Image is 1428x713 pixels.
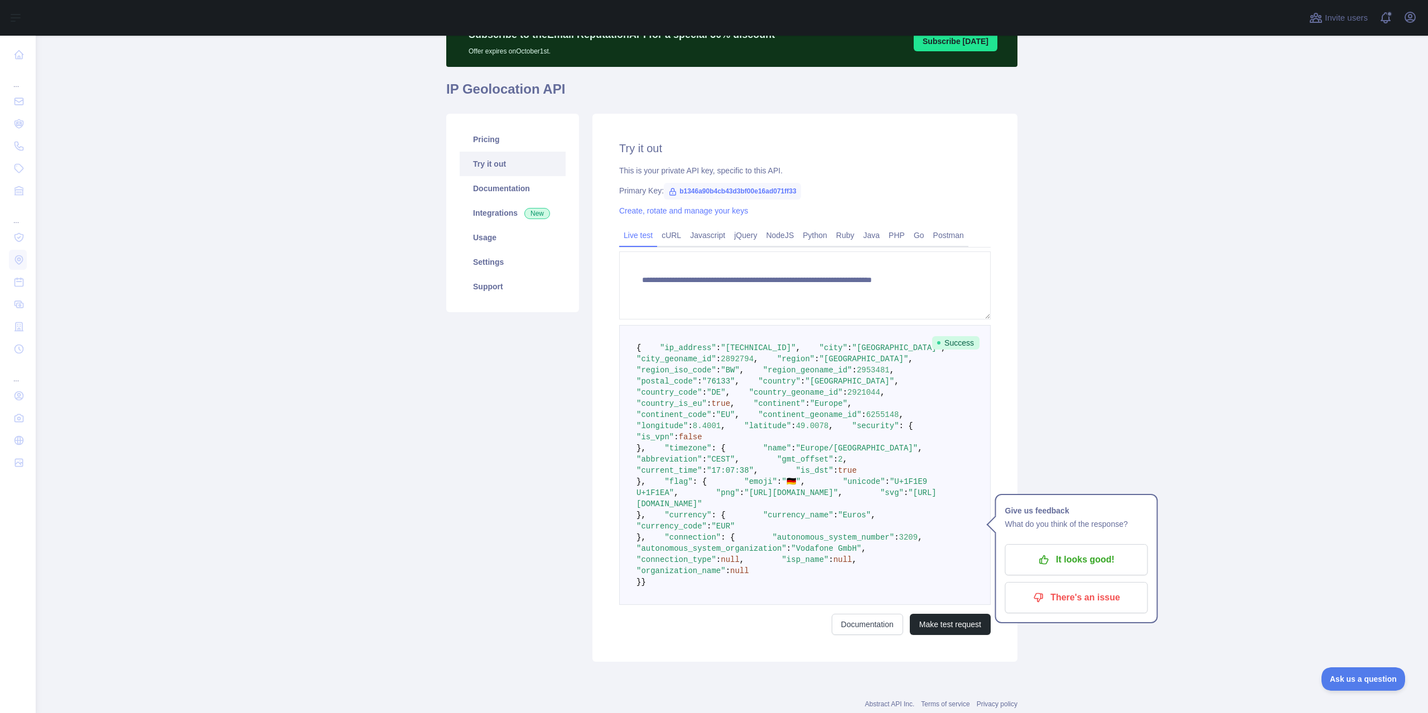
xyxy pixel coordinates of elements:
span: : [791,421,795,430]
span: : [726,566,730,575]
a: Usage [460,225,566,250]
span: "continent_code" [636,410,711,419]
span: : [707,399,711,408]
span: , [735,455,739,464]
span: 6255148 [866,410,899,419]
span: : [702,455,707,464]
span: , [726,388,730,397]
a: Live test [619,226,657,244]
span: }, [636,511,646,520]
span: 49.0078 [796,421,829,430]
span: , [740,555,744,564]
span: "🇩🇪" [782,477,801,486]
span: , [843,455,847,464]
span: , [796,343,800,352]
span: "DE" [707,388,726,397]
span: "longitude" [636,421,688,430]
span: 2 [838,455,842,464]
span: , [871,511,875,520]
p: Offer expires on October 1st. [469,42,775,56]
span: : [791,444,795,453]
a: Privacy policy [977,700,1017,708]
p: What do you think of the response? [1005,517,1148,531]
span: 3209 [899,533,918,542]
a: cURL [657,226,686,244]
span: "region_iso_code" [636,366,716,375]
span: , [847,399,852,408]
span: "country_is_eu" [636,399,707,408]
span: "flag" [664,477,692,486]
span: : [814,355,819,363]
span: "is_dst" [796,466,833,475]
a: Pricing [460,127,566,152]
span: : { [711,511,725,520]
span: : [904,488,908,497]
a: Abstract API Inc. [865,700,915,708]
span: "connection" [664,533,721,542]
span: b1346a90b4cb43d3bf00e16ad071ff33 [664,183,800,200]
span: : [702,466,707,475]
button: Subscribe [DATE] [914,31,997,51]
span: "76133" [702,377,735,386]
span: "timezone" [664,444,711,453]
span: , [735,377,739,386]
span: "EUR" [711,522,735,531]
p: There's an issue [1014,588,1140,607]
span: : [674,433,678,442]
span: "name" [763,444,791,453]
span: : [702,388,707,397]
span: , [852,555,857,564]
span: , [674,488,678,497]
button: Make test request [910,614,991,635]
span: "continent_geoname_id" [758,410,861,419]
span: : [843,388,847,397]
span: }, [636,477,646,486]
span: : [697,377,702,386]
span: 2921044 [847,388,880,397]
span: : { [711,444,725,453]
span: true [838,466,857,475]
span: } [641,578,645,586]
span: "[GEOGRAPHIC_DATA]" [819,355,909,363]
span: "17:07:38" [707,466,754,475]
span: : [847,343,852,352]
span: : [805,399,809,408]
p: It looks good! [1014,550,1140,569]
span: }, [636,533,646,542]
span: "png" [716,488,740,497]
button: There's an issue [1005,582,1148,613]
span: , [829,421,833,430]
span: "EU" [716,410,735,419]
a: Create, rotate and manage your keys [619,206,748,215]
span: , [740,366,744,375]
span: "country_code" [636,388,702,397]
a: jQuery [730,226,761,244]
span: "gmt_offset" [777,455,833,464]
span: "autonomous_system_organization" [636,544,787,553]
span: "connection_type" [636,555,716,564]
span: "currency" [664,511,711,520]
span: }, [636,444,646,453]
span: , [890,366,894,375]
div: ... [9,361,27,384]
span: "currency_name" [763,511,833,520]
iframe: Toggle Customer Support [1321,667,1406,691]
span: "Europe/[GEOGRAPHIC_DATA]" [796,444,918,453]
a: Integrations New [460,201,566,225]
span: "emoji" [744,477,777,486]
a: Ruby [832,226,859,244]
span: "Euros" [838,511,871,520]
span: : { [721,533,735,542]
span: , [754,355,758,363]
span: , [861,544,866,553]
a: Go [909,226,929,244]
span: : [828,555,833,564]
span: 8.4001 [693,421,721,430]
span: "BW" [721,366,740,375]
span: "currency_code" [636,522,707,531]
a: Documentation [460,176,566,201]
div: ... [9,67,27,89]
a: Try it out [460,152,566,176]
span: "continent" [754,399,805,408]
span: , [899,410,904,419]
